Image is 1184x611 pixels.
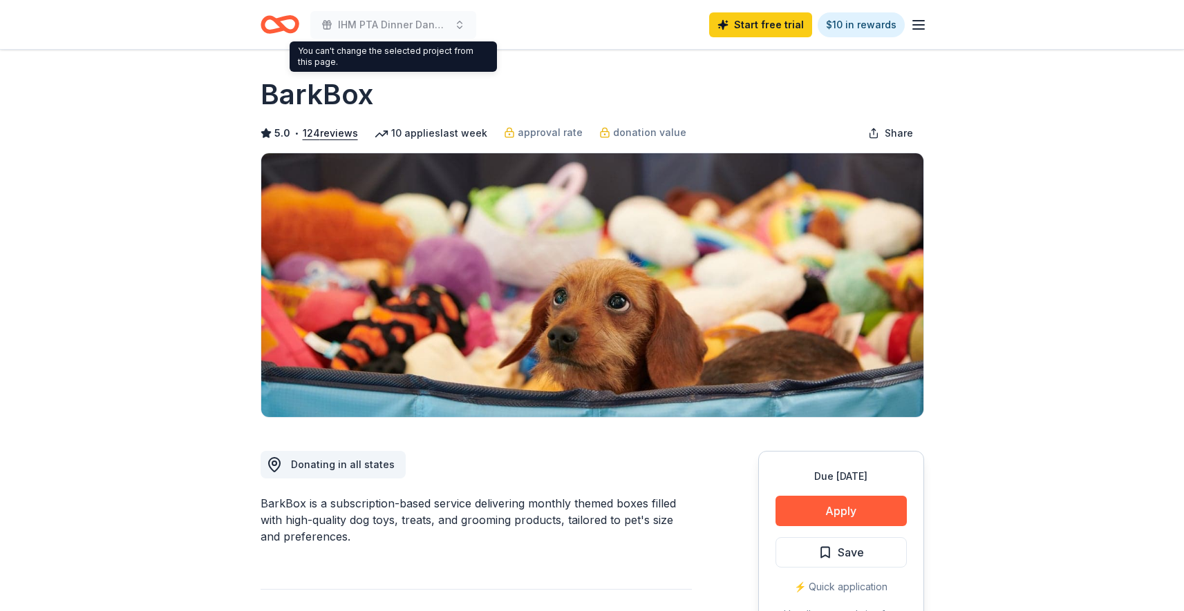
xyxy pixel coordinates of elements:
span: approval rate [518,124,583,141]
span: donation value [613,124,686,141]
a: $10 in rewards [818,12,905,37]
span: Save [838,543,864,561]
span: 5.0 [274,125,290,142]
a: approval rate [504,124,583,141]
button: Apply [776,496,907,526]
div: 10 applies last week [375,125,487,142]
a: donation value [599,124,686,141]
button: Share [857,119,924,147]
div: Due [DATE] [776,468,907,485]
span: IHM PTA Dinner Dance and Auction 2025 [338,17,449,33]
div: BarkBox is a subscription-based service delivering monthly themed boxes filled with high-quality ... [261,495,692,545]
a: Start free trial [709,12,812,37]
div: You can't change the selected project from this page. [290,41,497,72]
img: Image for BarkBox [261,153,923,417]
span: Donating in all states [291,458,395,470]
span: Share [885,125,913,142]
span: • [294,128,299,139]
button: 124reviews [303,125,358,142]
h1: BarkBox [261,75,373,114]
button: Save [776,537,907,568]
div: ⚡️ Quick application [776,579,907,595]
a: Home [261,8,299,41]
button: IHM PTA Dinner Dance and Auction 2025 [310,11,476,39]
